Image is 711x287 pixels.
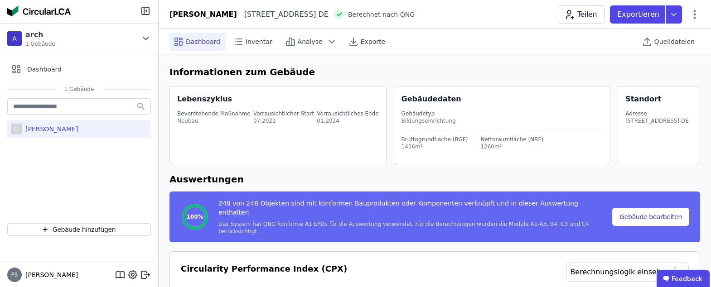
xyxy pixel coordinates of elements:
div: Das System hat QNG konforme A1 EPDs für die Auswertung verwendet. Für die Berechnungen wurden die... [218,220,610,235]
div: Bruttogrundfläche (BGF) [401,136,468,143]
h6: Auswertungen [169,172,700,186]
div: Neubau [177,117,251,124]
div: A [7,31,22,46]
span: Berechnet nach QNG [348,10,415,19]
p: Exportieren [617,9,661,20]
span: Exporte [361,37,385,46]
div: Gebäudetyp [401,110,603,117]
div: Bildungseinrichtung [401,117,603,124]
button: Teilen [558,5,605,24]
span: PS [11,272,18,277]
span: 1 Gebäude [55,86,103,93]
div: Standort [625,94,661,105]
button: Gebäude bearbeiten [612,208,689,226]
span: 100% [186,213,203,220]
span: Dashboard [186,37,220,46]
div: [PERSON_NAME] [169,9,237,20]
span: Analyse [298,37,323,46]
button: Gebäude hinzufügen [7,223,151,236]
span: 1 Gebäude [25,40,55,48]
div: [PERSON_NAME] [22,124,78,134]
div: Lebenszyklus [177,94,232,105]
span: [PERSON_NAME] [22,270,78,279]
div: Vorrausichtliches Ende [317,110,378,117]
div: G [11,124,22,134]
div: 01.2024 [317,117,378,124]
img: Concular [7,5,71,16]
div: Bevorstehende Maßnahme [177,110,251,117]
span: Dashboard [27,65,62,74]
h6: Informationen zum Gebäude [169,65,700,79]
div: 248 von 248 Objekten sind mit konformen Bauprodukten oder Komponenten verknüpft und in dieser Aus... [218,199,610,220]
span: Quelldateien [654,37,695,46]
div: [STREET_ADDRESS] DE [625,117,689,124]
span: Inventar [246,37,272,46]
div: 1436m² [401,143,468,150]
div: Adresse [625,110,689,117]
div: Gebäudedaten [401,94,610,105]
a: Berechnungslogik einsehen [566,263,689,282]
div: [STREET_ADDRESS] DE [237,9,329,20]
div: 1260m² [480,143,543,150]
div: Nettoraumfläche (NRF) [480,136,543,143]
div: Vorrausichtlicher Start [253,110,314,117]
div: arch [25,29,55,40]
div: 07.2021 [253,117,314,124]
